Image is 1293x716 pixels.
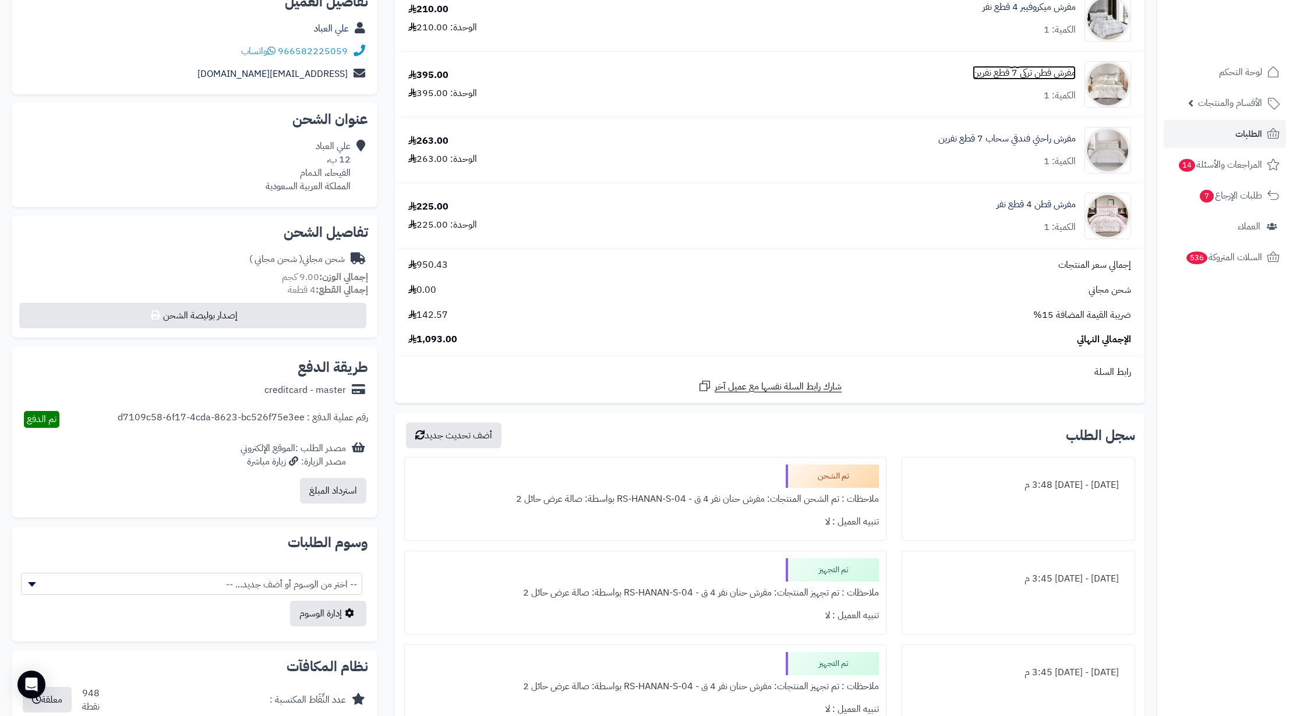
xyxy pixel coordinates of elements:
span: شارك رابط السلة نفسها مع عميل آخر [715,380,842,394]
div: ملاحظات : تم تجهيز المنتجات: مفرش حنان نفر 4 ق - RS-HANAN-S-04 بواسطة: صالة عرض حائل 2 [412,675,879,698]
span: 14 [1179,159,1196,172]
h2: طريقة الدفع [298,360,368,374]
div: 395.00 [408,69,448,82]
a: واتساب [241,44,275,58]
span: ضريبة القيمة المضافة 15% [1033,309,1131,322]
a: لوحة التحكم [1164,58,1286,86]
a: مفرش قطن 4 قطع نفر [997,198,1076,211]
div: الوحدة: 225.00 [408,218,477,232]
div: تم التجهيز [786,652,879,675]
div: 210.00 [408,3,448,16]
div: [DATE] - [DATE] 3:45 م [909,568,1128,590]
div: الكمية: 1 [1044,221,1076,234]
h3: سجل الطلب [1066,428,1135,442]
div: [DATE] - [DATE] 3:48 م [909,474,1128,497]
small: 9.00 كجم [282,270,368,284]
a: الطلبات [1164,120,1286,148]
a: 966582225059 [278,44,348,58]
span: العملاء [1238,218,1260,235]
div: creditcard - master [264,384,346,397]
div: الكمية: 1 [1044,155,1076,168]
div: ملاحظات : تم تجهيز المنتجات: مفرش حنان نفر 4 ق - RS-HANAN-S-04 بواسطة: صالة عرض حائل 2 [412,582,879,604]
div: Open Intercom Messenger [17,671,45,699]
div: ملاحظات : تم الشحن المنتجات: مفرش حنان نفر 4 ق - RS-HANAN-S-04 بواسطة: صالة عرض حائل 2 [412,488,879,511]
span: 0.00 [408,283,436,297]
div: علي العباد 12 ب، الفيحاء، الدمام المملكة العربية السعودية [266,140,351,193]
img: 1745317213-istanbul%20S21-90x90.jpg [1085,61,1131,108]
span: 7 [1200,190,1214,203]
a: مفرش قطن تركي 7 قطع نفرين [973,66,1076,80]
div: 263.00 [408,134,448,148]
a: علي العباد [314,22,349,36]
button: معلقة [23,687,72,713]
span: 536 [1186,251,1208,264]
a: شارك رابط السلة نفسها مع عميل آخر [698,379,842,394]
h2: عنوان الشحن [21,112,368,126]
span: ( شحن مجاني ) [249,252,302,266]
span: الإجمالي النهائي [1077,333,1131,346]
span: -- اختر من الوسوم أو أضف جديد... -- [21,573,362,595]
img: 1735559512-110202010734-90x90.jpg [1085,127,1131,173]
div: تنبيه العميل : لا [412,604,879,627]
span: 142.57 [408,309,448,322]
h2: وسوم الطلبات [21,536,368,550]
button: إصدار بوليصة الشحن [19,303,366,328]
h2: نظام المكافآت [21,660,368,674]
strong: إجمالي القطع: [316,283,368,297]
span: إجمالي سعر المنتجات [1058,258,1131,272]
div: الوحدة: 395.00 [408,87,477,100]
div: مصدر الطلب :الموقع الإلكتروني [241,442,346,469]
div: تم التجهيز [786,558,879,582]
div: تنبيه العميل : لا [412,511,879,533]
span: 950.43 [408,258,448,272]
span: السلات المتروكة [1185,249,1262,265]
span: لوحة التحكم [1219,64,1262,80]
div: نقطة [82,700,100,714]
strong: إجمالي الوزن: [319,270,368,284]
img: 1746953661-1-90x90.jpg [1085,193,1131,239]
span: المراجعات والأسئلة [1178,157,1262,173]
a: السلات المتروكة536 [1164,243,1286,271]
a: العملاء [1164,212,1286,240]
a: طلبات الإرجاع7 [1164,182,1286,210]
button: أضف تحديث جديد [406,423,501,448]
div: الكمية: 1 [1044,89,1076,102]
span: 1,093.00 [408,333,457,346]
div: مصدر الزيارة: زيارة مباشرة [241,455,346,469]
span: طلبات الإرجاع [1199,187,1262,204]
div: رقم عملية الدفع : d7109c58-6f17-4cda-8623-bc526f75e3ee [118,411,368,428]
span: الطلبات [1235,126,1262,142]
div: رابط السلة [400,366,1140,379]
button: استرداد المبلغ [300,478,366,504]
div: شحن مجاني [249,253,345,266]
a: مفرش ميكروفيبر 4 قطع نفر [983,1,1076,14]
h2: تفاصيل الشحن [21,225,368,239]
div: الكمية: 1 [1044,23,1076,37]
span: الأقسام والمنتجات [1198,95,1262,111]
span: تم الدفع [27,412,56,426]
div: 948 [82,687,100,714]
a: إدارة الوسوم [290,601,366,626]
div: تم الشحن [786,465,879,488]
div: الوحدة: 210.00 [408,21,477,34]
span: -- اختر من الوسوم أو أضف جديد... -- [22,573,362,596]
div: 225.00 [408,200,448,214]
div: الوحدة: 263.00 [408,153,477,166]
a: مفرش راحتي فندقي سحاب 7 قطع نفرين [938,132,1076,146]
small: 4 قطعة [288,283,368,297]
div: عدد النِّقَاط المكتسبة : [270,693,346,707]
img: logo-2.png [1214,9,1282,33]
a: [EMAIL_ADDRESS][DOMAIN_NAME] [197,67,348,81]
a: المراجعات والأسئلة14 [1164,151,1286,179]
div: [DATE] - [DATE] 3:45 م [909,661,1128,684]
span: شحن مجاني [1089,283,1131,297]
